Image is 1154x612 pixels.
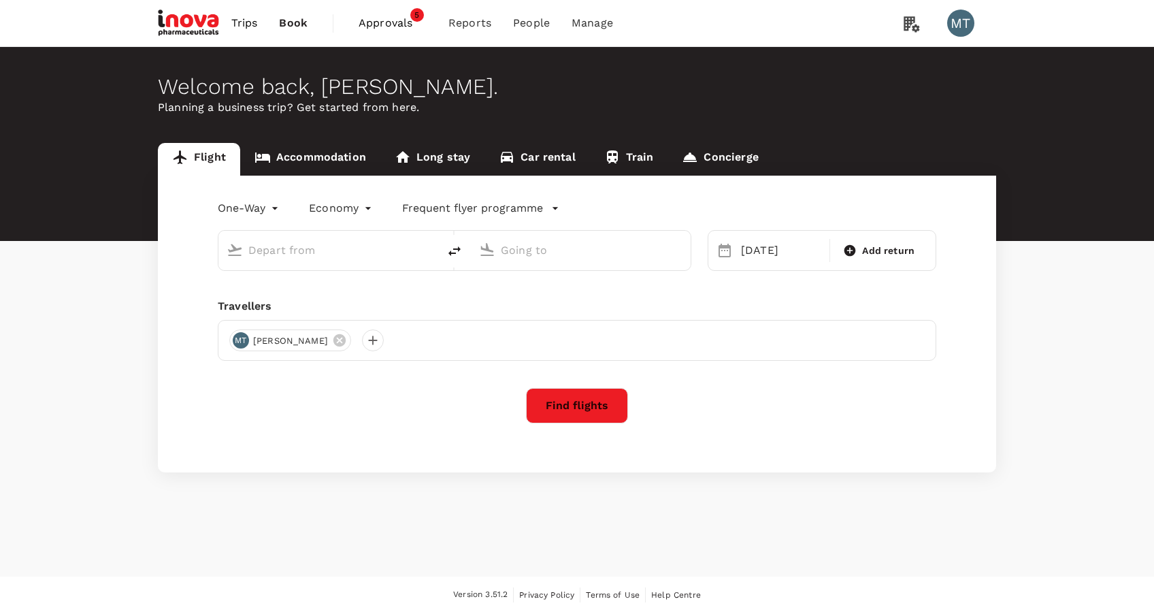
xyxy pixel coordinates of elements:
div: One-Way [218,197,282,219]
div: MT [947,10,974,37]
div: [DATE] [736,237,827,264]
input: Depart from [248,240,410,261]
a: Help Centre [651,587,701,602]
div: Travellers [218,298,936,315]
span: Help Centre [651,590,701,600]
div: MT[PERSON_NAME] [229,329,351,351]
span: [PERSON_NAME] [245,334,336,348]
a: Car rental [484,143,590,176]
button: Find flights [526,388,628,423]
span: Add return [862,244,914,258]
a: Long stay [380,143,484,176]
span: Book [279,15,308,31]
a: Concierge [667,143,772,176]
span: 5 [410,8,424,22]
button: Frequent flyer programme [402,200,559,216]
span: People [513,15,550,31]
button: Open [429,248,431,251]
span: Approvals [359,15,427,31]
button: delete [438,235,471,268]
button: Open [681,248,684,251]
span: Reports [448,15,491,31]
a: Accommodation [240,143,380,176]
a: Train [590,143,668,176]
div: Welcome back , [PERSON_NAME] . [158,74,996,99]
span: Version 3.51.2 [453,588,508,602]
a: Terms of Use [586,587,640,602]
span: Terms of Use [586,590,640,600]
p: Frequent flyer programme [402,200,543,216]
img: iNova Pharmaceuticals [158,8,220,38]
span: Manage [572,15,613,31]
div: MT [233,332,249,349]
input: Going to [501,240,662,261]
span: Privacy Policy [519,590,574,600]
p: Planning a business trip? Get started from here. [158,99,996,116]
a: Privacy Policy [519,587,574,602]
a: Flight [158,143,240,176]
div: Economy [309,197,375,219]
span: Trips [231,15,258,31]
